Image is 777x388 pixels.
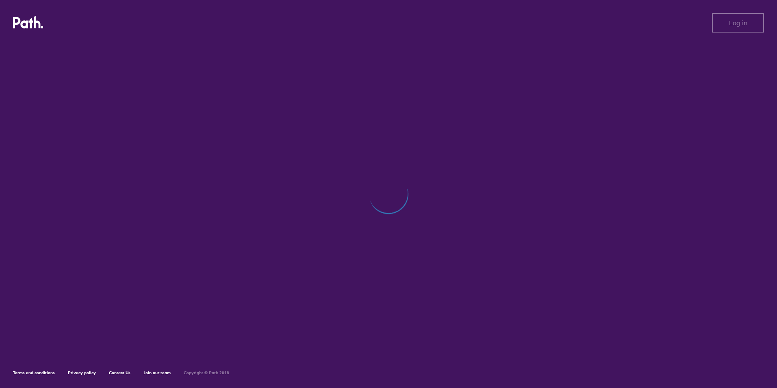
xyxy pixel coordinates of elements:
[109,370,130,375] a: Contact Us
[68,370,96,375] a: Privacy policy
[184,371,229,375] h6: Copyright © Path 2018
[13,370,55,375] a: Terms and conditions
[729,19,747,26] span: Log in
[143,370,171,375] a: Join our team
[712,13,764,33] button: Log in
